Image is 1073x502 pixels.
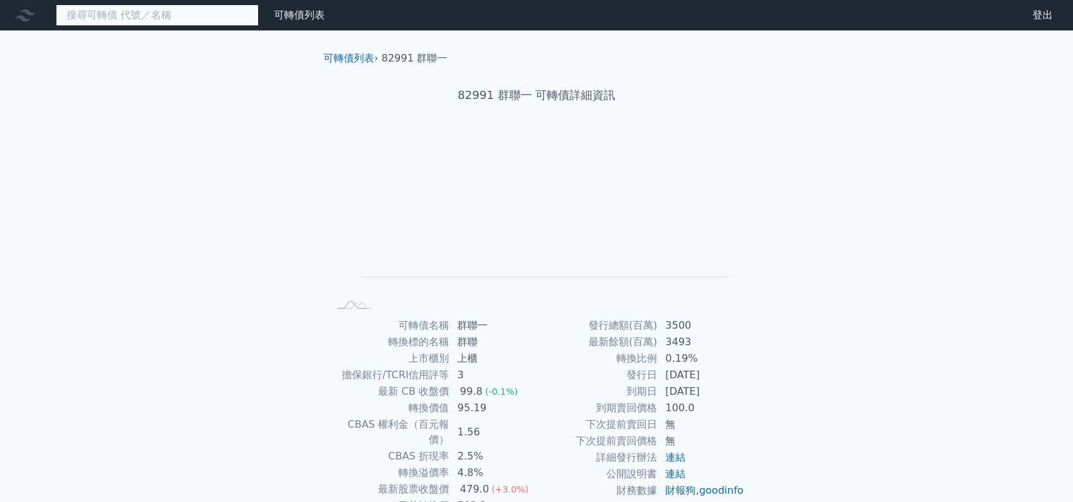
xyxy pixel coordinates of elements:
td: 最新股票收盤價 [328,481,450,498]
a: 登出 [1022,5,1063,25]
td: 可轉債名稱 [328,317,450,334]
li: › [323,51,378,66]
td: 100.0 [658,400,745,416]
td: , [658,482,745,499]
td: 下次提前賣回日 [536,416,658,433]
td: 發行日 [536,367,658,383]
td: 3493 [658,334,745,350]
td: 轉換標的名稱 [328,334,450,350]
td: 公開說明書 [536,466,658,482]
td: 財務數據 [536,482,658,499]
td: 轉換價值 [328,400,450,416]
td: CBAS 折現率 [328,448,450,465]
td: 發行總額(百萬) [536,317,658,334]
td: 最新 CB 收盤價 [328,383,450,400]
span: (+3.0%) [491,484,528,494]
td: 群聯 [450,334,536,350]
td: 0.19% [658,350,745,367]
a: 連結 [665,468,686,480]
td: 2.5% [450,448,536,465]
td: 4.8% [450,465,536,481]
td: 3 [450,367,536,383]
td: 上市櫃別 [328,350,450,367]
td: 到期賣回價格 [536,400,658,416]
a: 連結 [665,451,686,463]
td: 下次提前賣回價格 [536,433,658,449]
td: 3500 [658,317,745,334]
td: 擔保銀行/TCRI信用評等 [328,367,450,383]
td: 無 [658,433,745,449]
td: 最新餘額(百萬) [536,334,658,350]
span: (-0.1%) [485,386,518,397]
td: 轉換比例 [536,350,658,367]
td: 轉換溢價率 [328,465,450,481]
td: 無 [658,416,745,433]
a: 可轉債列表 [274,9,325,21]
a: 可轉債列表 [323,52,374,64]
a: 財報狗 [665,484,696,496]
div: 479.0 [457,482,491,497]
input: 搜尋可轉債 代號／名稱 [56,4,259,26]
li: 82991 群聯一 [382,51,448,66]
td: 群聯一 [450,317,536,334]
a: goodinfo [699,484,743,496]
td: 上櫃 [450,350,536,367]
td: 95.19 [450,400,536,416]
td: [DATE] [658,367,745,383]
h1: 82991 群聯一 可轉債詳細資訊 [313,86,760,104]
td: 到期日 [536,383,658,400]
td: CBAS 權利金（百元報價） [328,416,450,448]
td: 1.56 [450,416,536,448]
td: [DATE] [658,383,745,400]
div: 99.8 [457,384,485,399]
td: 詳細發行辦法 [536,449,658,466]
g: Chart [349,144,730,296]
